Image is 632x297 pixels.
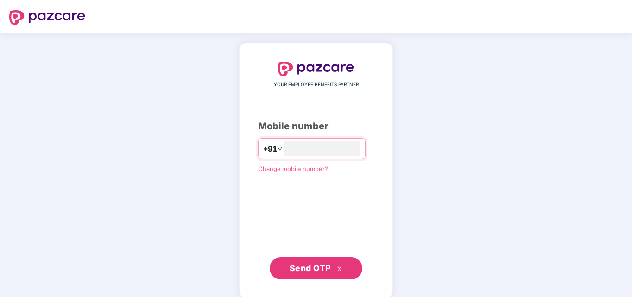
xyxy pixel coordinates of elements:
[263,143,277,155] span: +91
[9,10,85,25] img: logo
[277,146,283,152] span: down
[258,165,328,172] a: Change mobile number?
[290,263,331,273] span: Send OTP
[270,257,362,279] button: Send OTPdouble-right
[337,266,343,272] span: double-right
[274,81,359,88] span: YOUR EMPLOYEE BENEFITS PARTNER
[278,62,354,76] img: logo
[258,119,374,133] div: Mobile number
